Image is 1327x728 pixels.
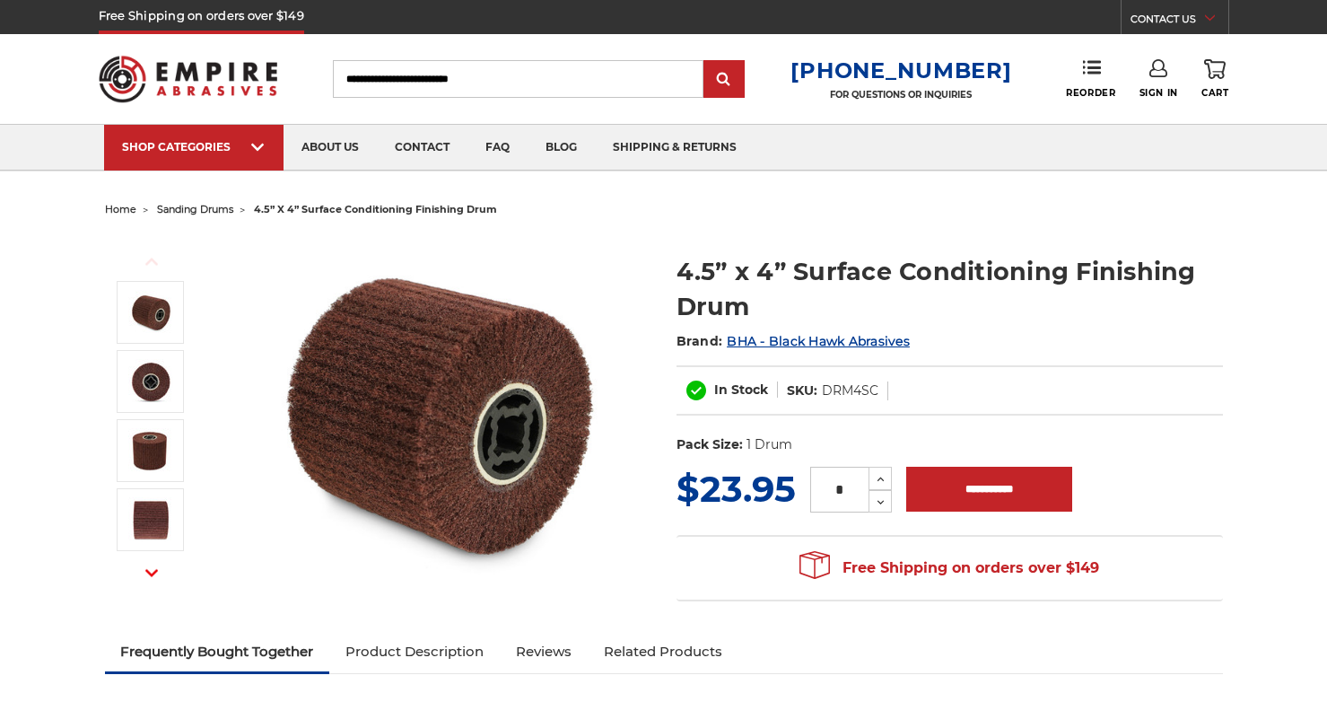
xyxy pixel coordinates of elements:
button: Previous [130,242,173,281]
a: faq [467,125,528,171]
span: Cart [1201,87,1228,99]
a: blog [528,125,595,171]
img: 4.5" x 4" Surface Conditioning Finishing Drum - 3/4 Inch Quad Key Arbor [128,359,173,404]
a: BHA - Black Hawk Abrasives [727,333,910,349]
a: Frequently Bought Together [105,632,330,671]
span: $23.95 [677,467,796,511]
span: In Stock [714,382,768,398]
dd: DRM4SC [822,382,878,400]
span: Reorder [1066,87,1115,99]
a: CONTACT US [1131,9,1228,34]
a: shipping & returns [595,125,755,171]
dt: SKU: [787,382,817,400]
a: home [105,203,136,215]
dt: Pack Size: [677,435,743,454]
a: Cart [1201,59,1228,99]
span: 4.5” x 4” surface conditioning finishing drum [254,203,497,215]
span: Brand: [677,333,723,349]
span: Sign In [1139,87,1178,99]
img: 4.5 Inch Surface Conditioning Finishing Drum [128,290,173,335]
input: Submit [706,62,742,98]
a: Related Products [588,632,738,671]
dd: 1 Drum [746,435,792,454]
button: Next [130,554,173,592]
a: Reviews [500,632,588,671]
h1: 4.5” x 4” Surface Conditioning Finishing Drum [677,254,1223,324]
a: Reorder [1066,59,1115,98]
a: sanding drums [157,203,233,215]
div: SHOP CATEGORIES [122,140,266,153]
span: Free Shipping on orders over $149 [799,550,1099,586]
img: 4.5” x 4” Surface Conditioning Finishing Drum [128,497,173,542]
a: contact [377,125,467,171]
img: 4.5 Inch Surface Conditioning Finishing Drum [258,235,617,594]
p: FOR QUESTIONS OR INQUIRIES [790,89,1011,101]
a: [PHONE_NUMBER] [790,57,1011,83]
a: about us [284,125,377,171]
img: Empire Abrasives [99,44,278,114]
img: Non Woven Finishing Sanding Drum [128,428,173,473]
a: Product Description [329,632,500,671]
